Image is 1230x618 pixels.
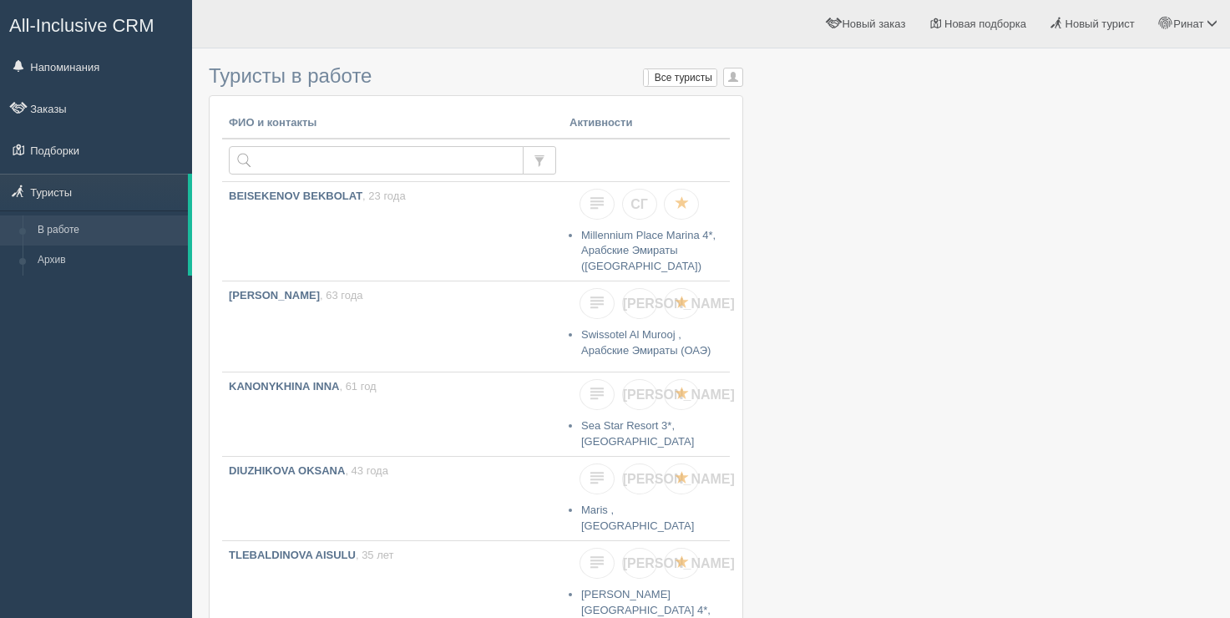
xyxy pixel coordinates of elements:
a: KANONYKHINA INNA, 61 год [222,372,563,448]
span: Новый заказ [842,18,905,30]
b: DIUZHIKOVA OKSANA [229,464,345,477]
b: TLEBALDINOVA AISULU [229,549,356,561]
a: Millennium Place Marina 4*, Арабские Эмираты ([GEOGRAPHIC_DATA]) [581,229,716,272]
span: , 35 лет [356,549,394,561]
label: Все туристы [644,69,716,86]
a: [PERSON_NAME] [622,288,657,319]
span: Туристы в работе [209,64,372,87]
span: , 61 год [339,380,376,393]
a: BEISEKENOV BEKBOLAT, 23 года [222,182,563,272]
input: Поиск по ФИО, паспорту или контактам [229,146,524,175]
span: , 23 года [362,190,406,202]
span: Новый турист [1065,18,1135,30]
span: [PERSON_NAME] [623,556,735,570]
span: СГ [630,197,648,211]
a: Maris , [GEOGRAPHIC_DATA] [581,504,694,532]
span: Новая подборка [944,18,1026,30]
span: Ринат [1173,18,1203,30]
th: ФИО и контакты [222,109,563,139]
b: KANONYKHINA INNA [229,380,339,393]
b: BEISEKENOV BEKBOLAT [229,190,362,202]
b: [PERSON_NAME] [229,289,320,301]
a: Sea Star Resort 3*, [GEOGRAPHIC_DATA] [581,419,694,448]
span: , 63 года [320,289,363,301]
a: СГ [622,189,657,220]
span: All-Inclusive CRM [9,15,154,36]
span: , 43 года [345,464,388,477]
a: DIUZHIKOVA OKSANA, 43 года [222,457,563,532]
span: [PERSON_NAME] [623,472,735,486]
a: [PERSON_NAME] [622,548,657,579]
a: [PERSON_NAME], 63 года [222,281,563,372]
span: [PERSON_NAME] [623,296,735,311]
a: В работе [30,215,188,246]
th: Активности [563,109,730,139]
a: Архив [30,246,188,276]
a: All-Inclusive CRM [1,1,191,47]
a: [PERSON_NAME] [622,463,657,494]
a: [PERSON_NAME] [622,379,657,410]
span: [PERSON_NAME] [623,388,735,402]
a: Swissotel Al Murooj , Арабские Эмираты (ОАЭ) [581,328,711,357]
